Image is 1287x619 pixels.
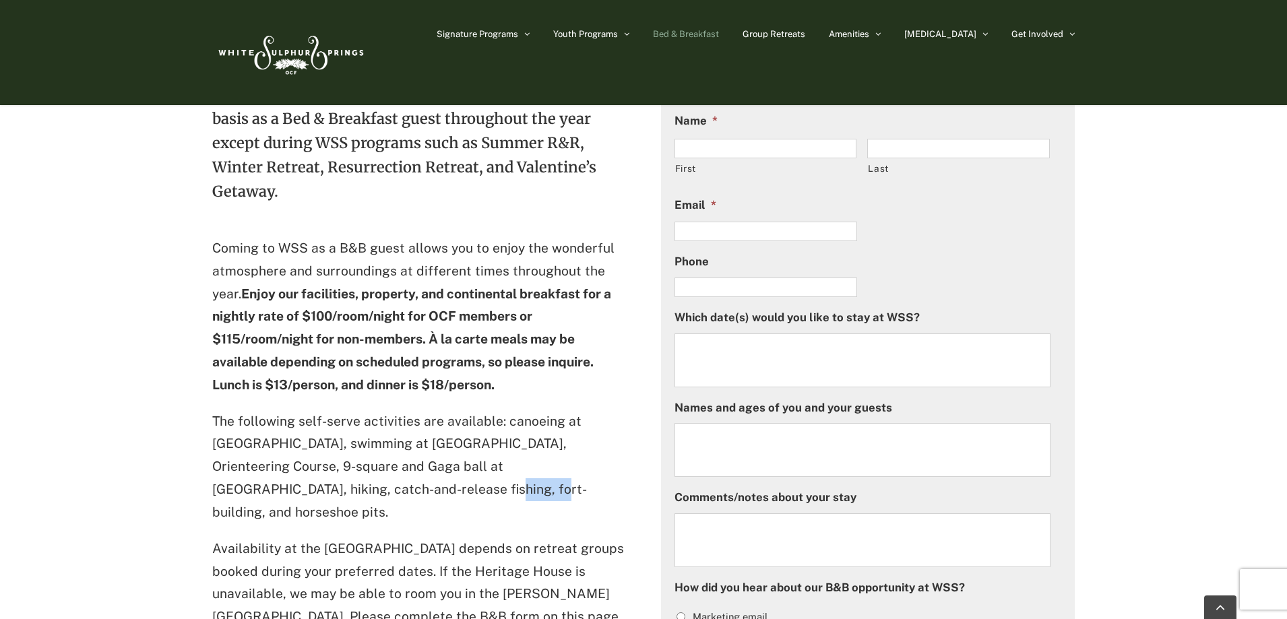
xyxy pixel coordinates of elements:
[674,311,920,325] label: Which date(s) would you like to stay at WSS?
[653,30,719,38] span: Bed & Breakfast
[829,30,869,38] span: Amenities
[1011,30,1063,38] span: Get Involved
[675,159,857,178] label: First
[212,410,627,524] p: The following self-serve activities are available: canoeing at [GEOGRAPHIC_DATA], swimming at [GE...
[674,401,892,416] label: Names and ages of you and your guests
[437,30,518,38] span: Signature Programs
[212,237,627,397] p: Coming to WSS as a B&B guest allows you to enjoy the wonderful atmosphere and surroundings at dif...
[674,581,965,595] label: How did you hear about our B&B opportunity at WSS?
[674,198,716,213] label: Email
[674,490,856,505] label: Comments/notes about your stay
[212,286,611,392] strong: Enjoy our facilities, property, and continental breakfast for a nightly rate of $100/room/night f...
[904,30,976,38] span: [MEDICAL_DATA]
[553,30,618,38] span: Youth Programs
[868,159,1050,178] label: Last
[674,255,709,269] label: Phone
[212,21,367,84] img: White Sulphur Springs Logo
[674,114,718,129] label: Name
[743,30,805,38] span: Group Retreats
